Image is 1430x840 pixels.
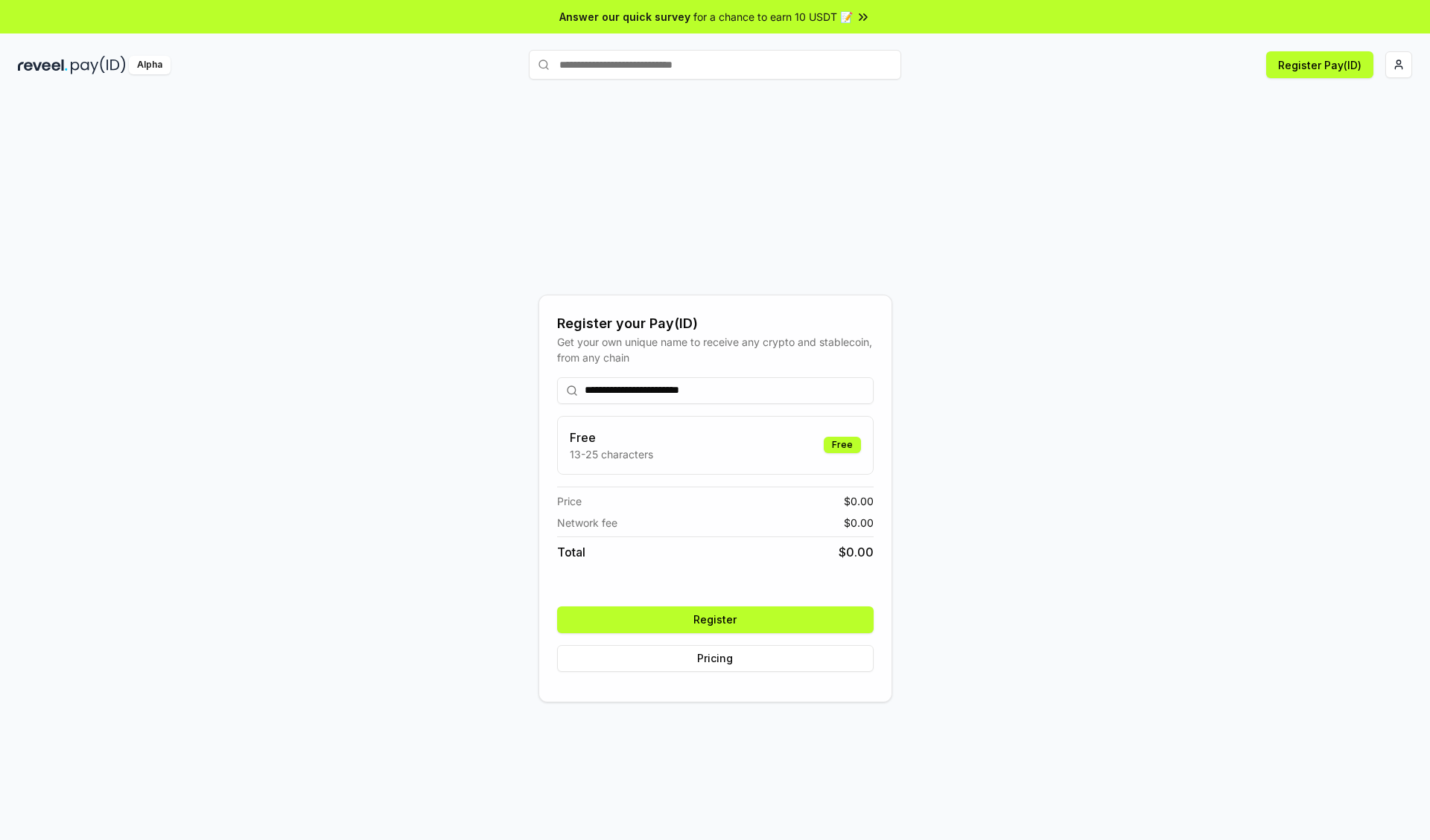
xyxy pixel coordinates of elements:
[559,9,690,25] span: Answer our quick survey
[557,543,585,561] span: Total
[71,56,126,74] img: pay_id
[18,56,68,74] img: reveel_dark
[844,493,874,509] span: $ 0.00
[824,437,861,453] div: Free
[839,543,874,561] span: $ 0.00
[557,334,874,365] div: Get your own unique name to receive any crypto and stablecoin, from any chain
[557,606,874,633] button: Register
[1266,51,1373,78] button: Register Pay(ID)
[844,515,874,530] span: $ 0.00
[570,446,653,462] p: 13-25 characters
[570,429,653,446] h3: Free
[557,313,874,334] div: Register your Pay(ID)
[693,9,853,25] span: for a chance to earn 10 USDT 📝
[557,493,582,509] span: Price
[557,645,874,672] button: Pricing
[557,515,617,530] span: Network fee
[129,56,171,74] div: Alpha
